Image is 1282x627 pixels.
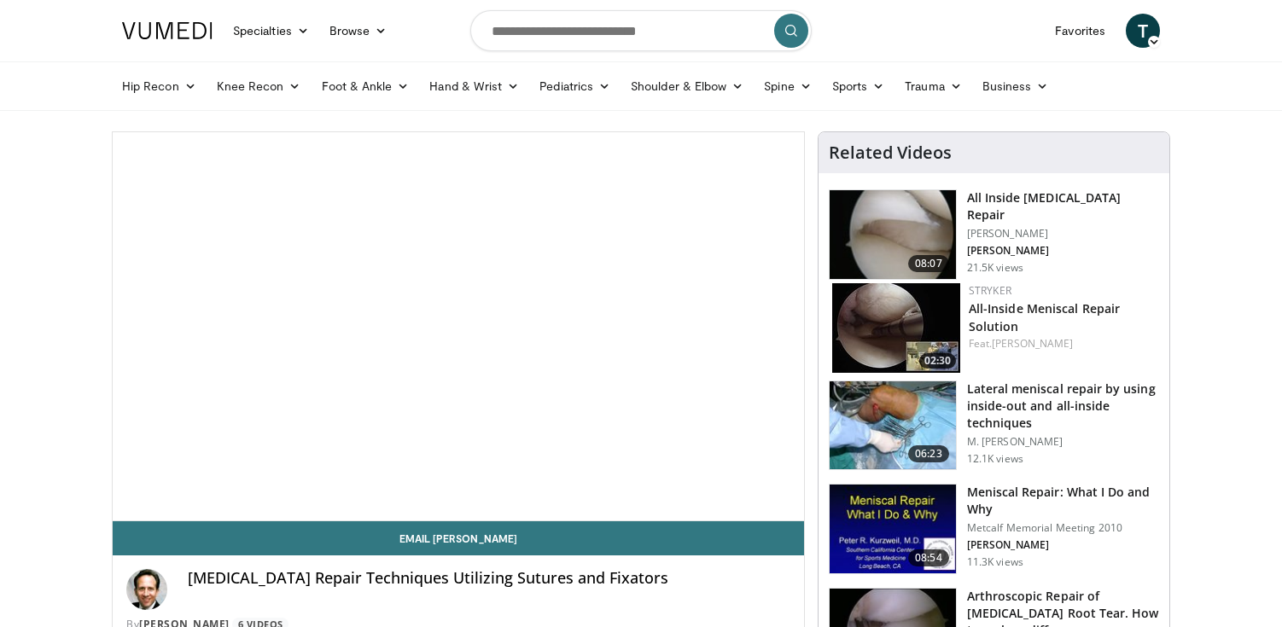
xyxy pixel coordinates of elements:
a: Business [972,69,1059,103]
a: 02:30 [832,283,960,373]
a: Favorites [1045,14,1116,48]
img: VuMedi Logo [122,22,213,39]
p: [PERSON_NAME] [967,244,1159,258]
a: All-Inside Meniscal Repair Solution [969,300,1121,334]
h3: All Inside [MEDICAL_DATA] Repair [967,189,1159,224]
a: 06:23 Lateral meniscal repair by using inside-out and all-inside techniques M. [PERSON_NAME] 12.1... [829,380,1159,471]
span: 06:23 [908,445,949,462]
a: Hip Recon [112,69,207,103]
img: 19f7e44a-694f-4d01-89ed-d97741ccc484.150x105_q85_crop-smart_upscale.jpg [830,381,956,470]
h3: Lateral meniscal repair by using inside-out and all-inside techniques [967,380,1159,432]
a: Hand & Wrist [419,69,529,103]
a: Sports [822,69,895,103]
img: heCDP4pTuni5z6vX4xMDoxOjA4MTsiGN.150x105_q85_crop-smart_upscale.jpg [830,190,956,279]
a: Shoulder & Elbow [621,69,754,103]
h4: [MEDICAL_DATA] Repair Techniques Utilizing Sutures and Fixators [188,569,790,588]
a: Email [PERSON_NAME] [113,521,804,555]
p: Metcalf Memorial Meeting 2010 [967,521,1159,535]
a: Pediatrics [529,69,621,103]
div: Feat. [969,336,1156,351]
a: Spine [754,69,821,103]
a: Specialties [223,14,319,48]
p: 12.1K views [967,452,1023,466]
a: Trauma [894,69,972,103]
p: M. [PERSON_NAME] [967,435,1159,449]
span: 08:54 [908,549,949,566]
img: 7dbf7e9d-5d78-4ac6-a426-3ccf50cd13b9.150x105_q85_crop-smart_upscale.jpg [832,283,960,373]
a: Stryker [969,283,1011,298]
p: 21.5K views [967,261,1023,275]
a: Browse [319,14,398,48]
h4: Related Videos [829,142,952,163]
p: [PERSON_NAME] [967,538,1159,552]
a: T [1126,14,1160,48]
a: 08:54 Meniscal Repair: What I Do and Why Metcalf Memorial Meeting 2010 [PERSON_NAME] 11.3K views [829,484,1159,574]
video-js: Video Player [113,132,804,521]
span: 08:07 [908,255,949,272]
p: 11.3K views [967,555,1023,569]
a: Knee Recon [207,69,312,103]
a: 08:07 All Inside [MEDICAL_DATA] Repair [PERSON_NAME] [PERSON_NAME] 21.5K views [829,189,1159,280]
img: Picture_4_10_3.png.150x105_q85_crop-smart_upscale.jpg [830,485,956,573]
a: [PERSON_NAME] [992,336,1073,351]
h3: Meniscal Repair: What I Do and Why [967,484,1159,518]
p: [PERSON_NAME] [967,227,1159,241]
a: Foot & Ankle [312,69,420,103]
span: 02:30 [919,353,956,369]
img: Avatar [126,569,167,610]
input: Search topics, interventions [470,10,812,51]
